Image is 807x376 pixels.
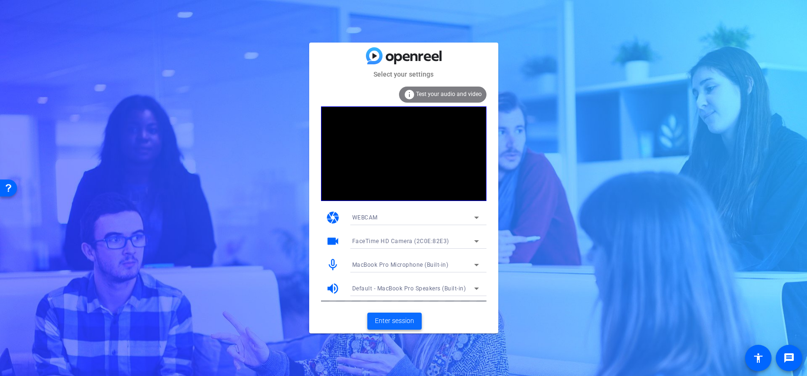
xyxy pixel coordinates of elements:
[326,210,340,225] mat-icon: camera
[753,352,764,364] mat-icon: accessibility
[352,238,449,245] span: FaceTime HD Camera (2C0E:82E3)
[404,89,415,100] mat-icon: info
[309,69,498,79] mat-card-subtitle: Select your settings
[352,214,378,221] span: WEBCAM
[352,262,449,268] span: MacBook Pro Microphone (Built-in)
[375,316,414,326] span: Enter session
[352,285,466,292] span: Default - MacBook Pro Speakers (Built-in)
[783,352,795,364] mat-icon: message
[326,234,340,248] mat-icon: videocam
[366,47,442,64] img: blue-gradient.svg
[326,258,340,272] mat-icon: mic_none
[367,313,422,330] button: Enter session
[416,91,482,97] span: Test your audio and video
[326,281,340,296] mat-icon: volume_up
